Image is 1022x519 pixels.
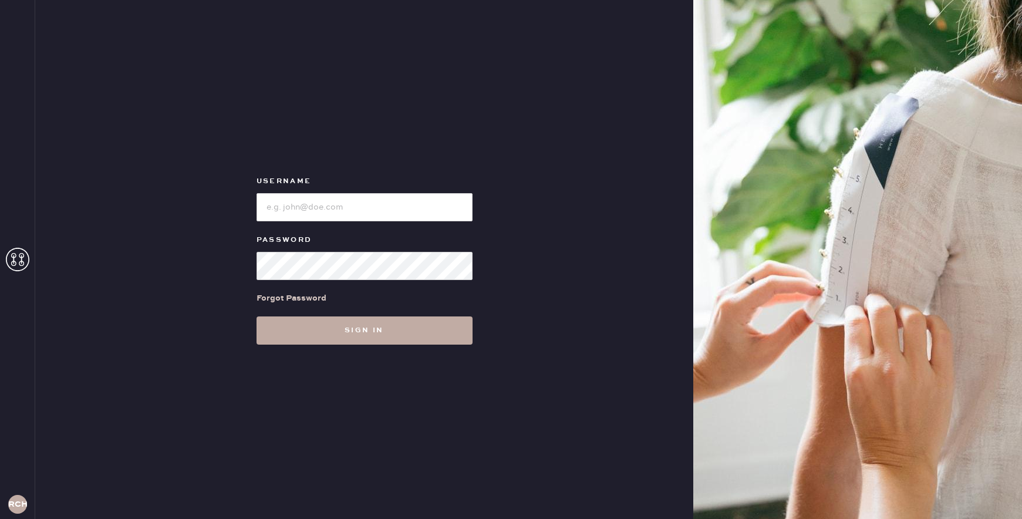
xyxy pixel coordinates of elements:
[257,316,473,345] button: Sign in
[257,292,326,305] div: Forgot Password
[257,233,473,247] label: Password
[257,193,473,221] input: e.g. john@doe.com
[257,280,326,316] a: Forgot Password
[257,174,473,188] label: Username
[8,500,27,508] h3: RCHA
